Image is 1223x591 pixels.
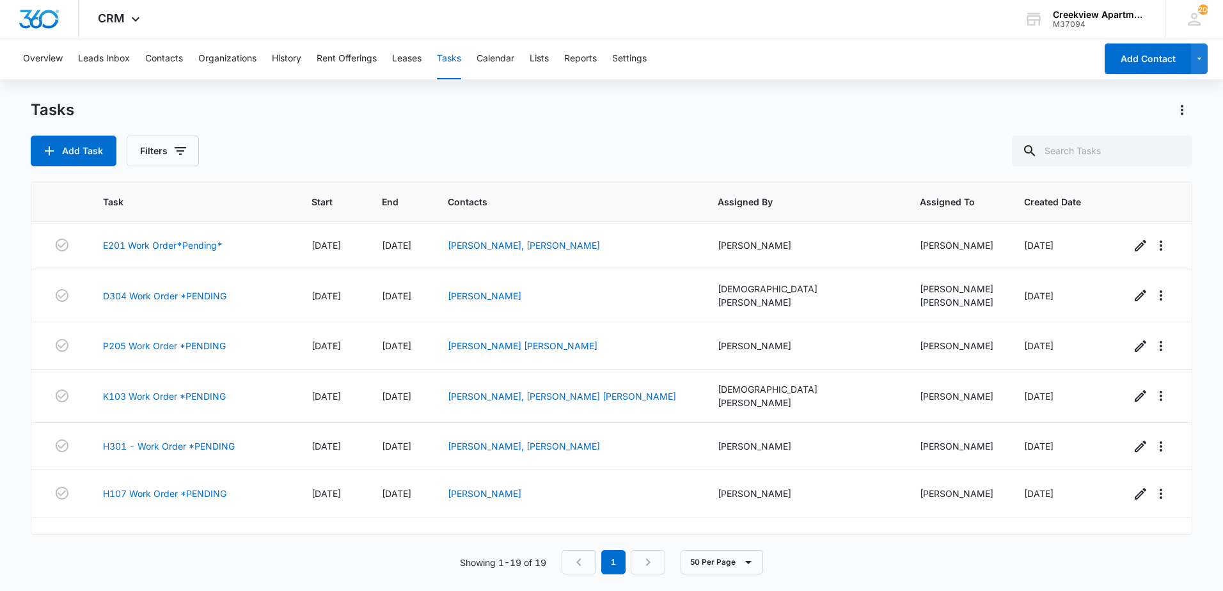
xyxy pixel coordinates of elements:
[1024,240,1053,251] span: [DATE]
[103,487,226,500] a: H107 Work Order *PENDING
[1024,340,1053,351] span: [DATE]
[23,38,63,79] button: Overview
[920,390,993,403] div: [PERSON_NAME]
[31,136,116,166] button: Add Task
[601,550,626,574] em: 1
[448,441,600,452] a: [PERSON_NAME], [PERSON_NAME]
[382,290,411,301] span: [DATE]
[448,240,600,251] a: [PERSON_NAME], [PERSON_NAME]
[920,195,975,209] span: Assigned To
[448,340,597,351] a: [PERSON_NAME] [PERSON_NAME]
[31,100,74,120] h1: Tasks
[382,391,411,402] span: [DATE]
[103,195,262,209] span: Task
[920,239,993,252] div: [PERSON_NAME]
[681,550,763,574] button: 50 Per Page
[382,488,411,499] span: [DATE]
[920,282,993,295] div: [PERSON_NAME]
[145,38,183,79] button: Contacts
[530,38,549,79] button: Lists
[1053,20,1146,29] div: account id
[448,195,669,209] span: Contacts
[312,340,341,351] span: [DATE]
[477,38,514,79] button: Calendar
[317,38,377,79] button: Rent Offerings
[920,487,993,500] div: [PERSON_NAME]
[448,391,676,402] a: [PERSON_NAME], [PERSON_NAME] [PERSON_NAME]
[1024,488,1053,499] span: [DATE]
[1024,195,1081,209] span: Created Date
[78,38,130,79] button: Leads Inbox
[198,38,256,79] button: Organizations
[718,439,889,453] div: [PERSON_NAME]
[460,556,546,569] p: Showing 1-19 of 19
[312,195,333,209] span: Start
[272,38,301,79] button: History
[612,38,647,79] button: Settings
[127,136,199,166] button: Filters
[920,339,993,352] div: [PERSON_NAME]
[437,38,461,79] button: Tasks
[718,339,889,352] div: [PERSON_NAME]
[103,439,235,453] a: H301 - Work Order *PENDING
[312,240,341,251] span: [DATE]
[312,441,341,452] span: [DATE]
[1024,391,1053,402] span: [DATE]
[1105,43,1191,74] button: Add Contact
[718,487,889,500] div: [PERSON_NAME]
[1198,4,1208,15] div: notifications count
[1198,4,1208,15] span: 206
[382,195,398,209] span: End
[718,382,889,409] div: [DEMOGRAPHIC_DATA][PERSON_NAME]
[718,282,889,309] div: [DEMOGRAPHIC_DATA][PERSON_NAME]
[448,290,521,301] a: [PERSON_NAME]
[312,488,341,499] span: [DATE]
[448,488,521,499] a: [PERSON_NAME]
[103,239,223,252] a: E201 Work Order*Pending*
[562,550,665,574] nav: Pagination
[103,339,226,352] a: P205 Work Order *PENDING
[1024,441,1053,452] span: [DATE]
[1024,290,1053,301] span: [DATE]
[312,290,341,301] span: [DATE]
[312,391,341,402] span: [DATE]
[392,38,422,79] button: Leases
[98,12,125,25] span: CRM
[382,240,411,251] span: [DATE]
[718,195,871,209] span: Assigned By
[564,38,597,79] button: Reports
[920,439,993,453] div: [PERSON_NAME]
[103,289,226,303] a: D304 Work Order *PENDING
[1053,10,1146,20] div: account name
[382,441,411,452] span: [DATE]
[920,295,993,309] div: [PERSON_NAME]
[103,390,226,403] a: K103 Work Order *PENDING
[1012,136,1192,166] input: Search Tasks
[718,239,889,252] div: [PERSON_NAME]
[1172,100,1192,120] button: Actions
[382,340,411,351] span: [DATE]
